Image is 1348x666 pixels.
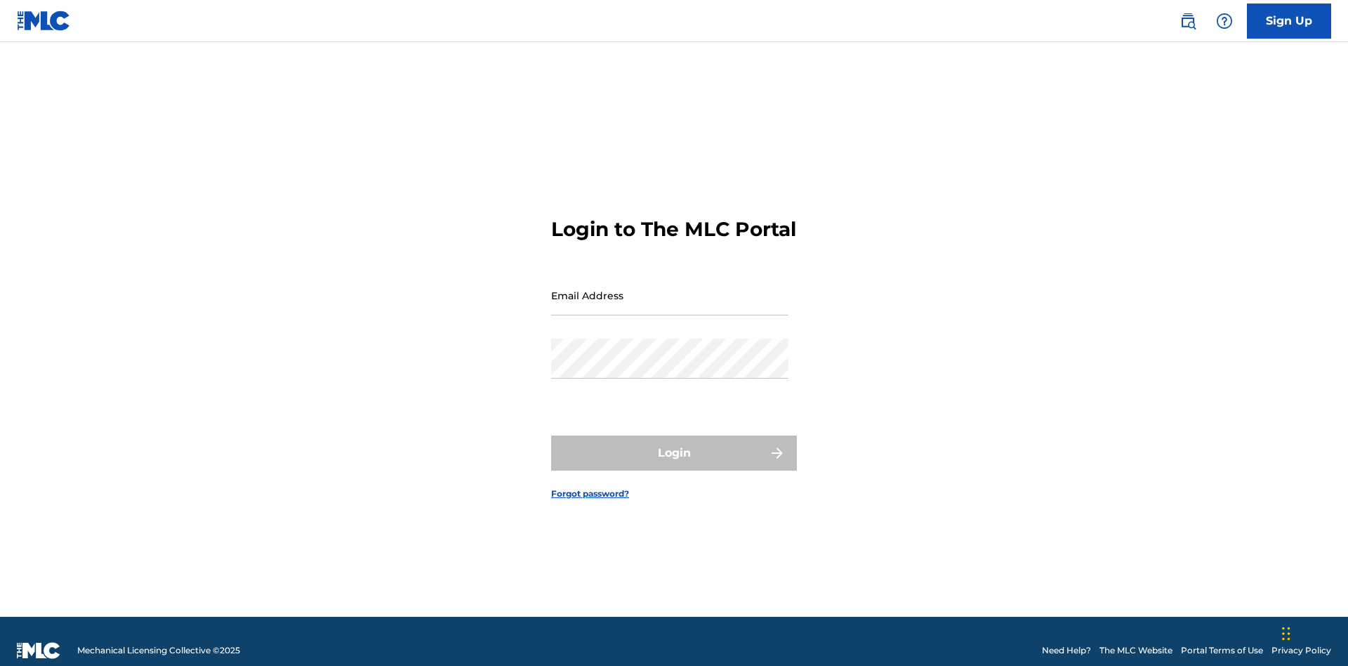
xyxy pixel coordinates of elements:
a: Forgot password? [551,488,629,500]
img: MLC Logo [17,11,71,31]
span: Mechanical Licensing Collective © 2025 [77,644,240,657]
h3: Login to The MLC Portal [551,217,796,242]
img: search [1179,13,1196,30]
div: Drag [1282,613,1290,655]
a: Sign Up [1247,4,1331,39]
a: Portal Terms of Use [1181,644,1263,657]
div: Help [1210,7,1238,35]
img: logo [17,642,60,659]
a: Need Help? [1042,644,1091,657]
a: The MLC Website [1099,644,1172,657]
iframe: Chat Widget [1278,599,1348,666]
a: Privacy Policy [1271,644,1331,657]
a: Public Search [1174,7,1202,35]
img: help [1216,13,1233,30]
